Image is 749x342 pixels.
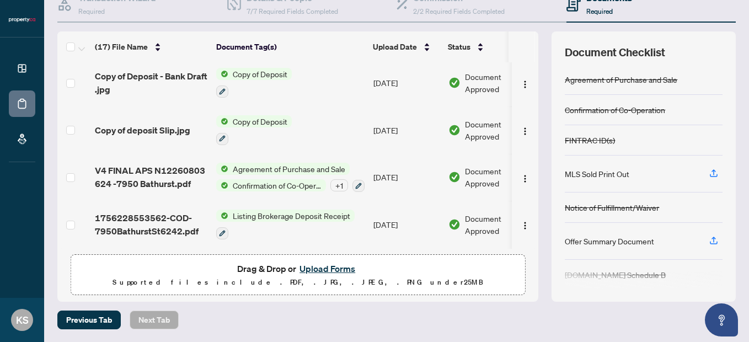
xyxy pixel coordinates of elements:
div: Offer Summary Document [565,235,654,247]
span: 2/2 Required Fields Completed [413,7,505,15]
img: Document Status [448,124,461,136]
button: Logo [516,168,534,186]
button: Open asap [705,303,738,336]
span: Document Approved [465,165,533,189]
div: + 1 [330,179,348,191]
img: Logo [521,221,529,230]
span: Status [448,41,470,53]
span: 7/7 Required Fields Completed [247,7,338,15]
p: Supported files include .PDF, .JPG, .JPEG, .PNG under 25 MB [78,276,518,289]
button: Logo [516,216,534,233]
img: Document Status [448,218,461,231]
button: Status IconCopy of Deposit [216,115,292,145]
img: Document Status [448,77,461,89]
th: Upload Date [368,31,443,62]
img: Logo [521,80,529,89]
td: [DATE] [369,201,444,248]
div: Agreement of Purchase and Sale [565,73,677,85]
span: Confirmation of Co-Operation [228,179,326,191]
span: Copy of deposit Slip.jpg [95,124,190,137]
img: logo [9,17,35,23]
button: Logo [516,121,534,139]
img: Status Icon [216,179,228,191]
img: Document Status [448,171,461,183]
button: Status IconAgreement of Purchase and SaleStatus IconConfirmation of Co-Operation+1 [216,163,365,193]
span: Copy of Deposit - Bank Draft .jpg [95,70,207,96]
span: Agreement of Purchase and Sale [228,163,350,175]
button: Next Tab [130,311,179,329]
span: 1756228553562-COD-7950BathurstSt6242.pdf [95,211,207,238]
th: (17) File Name [90,31,212,62]
span: Previous Tab [66,311,112,329]
span: Required [78,7,105,15]
span: Document Approved [465,212,533,237]
div: Notice of Fulfillment/Waiver [565,201,659,213]
span: Document Checklist [565,45,665,60]
span: Copy of Deposit [228,115,292,127]
button: Status IconListing Brokerage Deposit Receipt [216,210,355,239]
button: Upload Forms [296,261,359,276]
span: Copy of Deposit [228,68,292,80]
span: KS [16,312,29,328]
div: FINTRAC ID(s) [565,134,615,146]
span: (17) File Name [95,41,148,53]
button: Logo [516,74,534,92]
span: Document Approved [465,118,533,142]
img: Logo [521,127,529,136]
span: Required [586,7,613,15]
th: Document Tag(s) [212,31,368,62]
td: [DATE] [369,106,444,154]
th: Status [443,31,537,62]
div: MLS Sold Print Out [565,168,629,180]
td: [DATE] [369,59,444,106]
img: Status Icon [216,163,228,175]
span: Listing Brokerage Deposit Receipt [228,210,355,222]
span: Drag & Drop or [237,261,359,276]
img: Status Icon [216,115,228,127]
td: [DATE] [369,154,444,201]
span: V4 FINAL APS N12260803 624 -7950 Bathurst.pdf [95,164,207,190]
img: Logo [521,174,529,183]
button: Status IconCopy of Deposit [216,68,292,98]
span: Drag & Drop orUpload FormsSupported files include .PDF, .JPG, .JPEG, .PNG under25MB [71,255,525,296]
button: Previous Tab [57,311,121,329]
img: Status Icon [216,68,228,80]
span: Document Approved [465,71,533,95]
img: Status Icon [216,210,228,222]
span: Upload Date [373,41,417,53]
div: [DOMAIN_NAME] Schedule B [565,269,666,281]
div: Confirmation of Co-Operation [565,104,665,116]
